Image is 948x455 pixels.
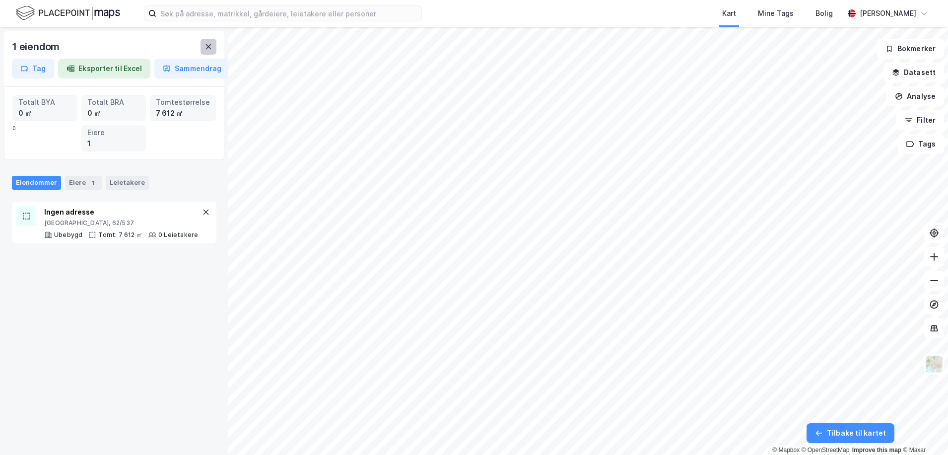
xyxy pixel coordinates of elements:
[883,63,944,82] button: Datasett
[158,231,198,239] div: 0 Leietakere
[852,447,901,454] a: Improve this map
[16,4,120,22] img: logo.f888ab2527a4732fd821a326f86c7f29.svg
[106,176,149,190] div: Leietakere
[815,7,833,19] div: Bolig
[12,95,216,152] div: 0
[860,7,916,19] div: [PERSON_NAME]
[12,176,61,190] div: Eiendommer
[88,178,98,188] div: 1
[156,6,421,21] input: Søk på adresse, matrikkel, gårdeiere, leietakere eller personer
[925,355,944,374] img: Z
[87,138,140,149] div: 1
[58,59,150,78] button: Eksporter til Excel
[87,97,140,108] div: Totalt BRA
[156,97,210,108] div: Tomtestørrelse
[807,423,894,443] button: Tilbake til kartet
[898,134,944,154] button: Tags
[18,97,71,108] div: Totalt BYA
[65,176,102,190] div: Eiere
[898,407,948,455] iframe: Chat Widget
[98,231,142,239] div: Tomt: 7 612 ㎡
[886,86,944,106] button: Analyse
[156,108,210,119] div: 7 612 ㎡
[12,59,54,78] button: Tag
[18,108,71,119] div: 0 ㎡
[44,219,198,227] div: [GEOGRAPHIC_DATA], 62/537
[154,59,230,78] button: Sammendrag
[87,127,140,138] div: Eiere
[877,39,944,59] button: Bokmerker
[12,39,62,55] div: 1 eiendom
[54,231,82,239] div: Ubebygd
[758,7,794,19] div: Mine Tags
[772,447,800,454] a: Mapbox
[87,108,140,119] div: 0 ㎡
[722,7,736,19] div: Kart
[802,447,850,454] a: OpenStreetMap
[44,206,198,218] div: Ingen adresse
[896,110,944,130] button: Filter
